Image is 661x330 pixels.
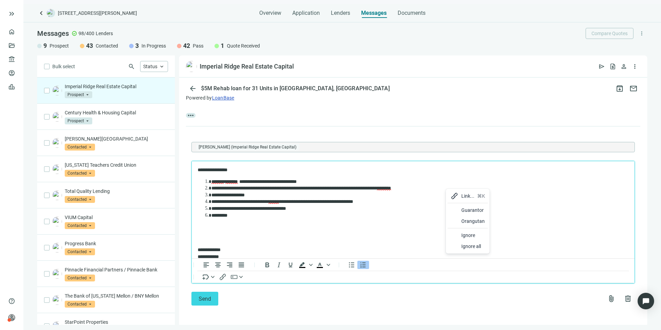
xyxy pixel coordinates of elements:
span: 43 [86,42,93,50]
button: Justify [235,261,247,269]
span: help [8,298,15,305]
a: keyboard_arrow_left [37,9,45,17]
button: arrow_back [186,82,200,95]
span: Messages [361,10,387,16]
span: check_circle [72,31,77,36]
button: Align left [200,261,212,269]
span: Contacted [65,248,95,255]
div: Ignore [461,231,485,239]
span: Application [292,10,320,17]
span: Contacted [65,275,95,281]
span: person [8,314,15,321]
span: [STREET_ADDRESS][PERSON_NAME] [58,10,137,17]
button: attach_file [605,292,618,306]
button: Numbered list [357,261,369,269]
span: Prospect [50,42,69,49]
span: more_vert [631,63,638,70]
p: Century Health & Housing Capital [65,109,168,116]
img: c3c0463e-170e-45d3-9d39-d9bdcabb2d8e [52,112,62,122]
span: Contacted [65,301,95,308]
div: Link... [448,190,488,202]
span: Joel Poppert (Imperial Ridge Real Estate Capital) [196,144,299,151]
span: arrow_back [189,84,197,93]
img: d981e74d-10ba-40dc-8fa7-7731deba5fc1 [52,164,62,174]
button: mail [627,82,640,95]
span: Contacted [65,222,95,229]
p: Pinnacle Financial Partners / Pinnacle Bank [65,266,168,273]
span: request_quote [609,63,616,70]
span: Contacted [65,170,95,177]
img: 6ee3760a-6f1b-4357-aff7-af6f64b83111 [52,217,62,226]
button: Align right [224,261,235,269]
div: Imperial Ridge Real Estate Capital [200,62,294,71]
button: Underline [285,261,296,269]
img: aac87969-146a-4106-82b8-837517ef80fb [52,295,62,305]
span: keyboard_arrow_up [159,63,165,70]
span: account_balance [8,56,13,63]
span: mail [629,84,638,93]
p: StarPoint Properties [65,319,168,326]
button: more_vert [636,28,647,39]
span: Quote Received [227,42,260,49]
div: $5M Rehab loan for 31 Units in [GEOGRAPHIC_DATA], [GEOGRAPHIC_DATA] [200,85,391,92]
div: Orangutan [461,217,485,225]
div: Text color Black [314,261,331,269]
button: Bullet list [346,261,357,269]
button: person [618,61,629,72]
button: Compare Quotes [586,28,633,39]
span: [PERSON_NAME] (Imperial Ridge Real Estate Capital) [199,144,296,151]
button: keyboard_double_arrow_right [8,10,16,18]
span: Prospect [65,117,92,124]
span: Messages [37,29,69,38]
span: Status [143,64,157,69]
img: 8f9cbaa9-4a58-45b8-b8ff-597d37050746 [52,138,62,148]
span: more_vert [639,30,645,37]
span: In Progress [141,42,166,49]
p: [US_STATE] Teachers Credit Union [65,162,168,168]
div: Background color Black [296,261,314,269]
p: Total Quality Lending [65,188,168,195]
span: Lenders [331,10,350,17]
span: 9 [43,42,47,50]
p: [PERSON_NAME][GEOGRAPHIC_DATA] [65,135,168,142]
img: af21a96f-905c-4480-8ba3-de4c36d5ddae [52,190,62,200]
span: send [598,63,605,70]
button: Italic [273,261,285,269]
span: more_horiz [186,113,196,118]
img: bb4ebb4b-2c2c-4e07-87d8-c65d4623106c [52,269,62,279]
span: archive [616,84,624,93]
div: Guarantor [461,206,485,214]
img: bd827b70-1078-4126-a2a3-5ccea289c42f [186,61,197,72]
button: Align center [212,261,224,269]
button: Bold [261,261,273,269]
button: send [596,61,607,72]
button: delete [621,292,635,306]
span: Documents [398,10,426,17]
div: Guarantor [448,205,488,216]
button: Insert/edit link [217,273,229,281]
button: Insert merge tag [200,273,217,281]
span: attach_file [607,295,616,303]
div: Link... [461,192,474,200]
p: Progress Bank [65,240,168,247]
span: Contacted [65,196,95,203]
div: Ignore [448,230,488,241]
img: bd827b70-1078-4126-a2a3-5ccea289c42f [52,86,62,95]
span: delete [624,295,632,303]
div: Open Intercom Messenger [638,293,654,309]
p: The Bank of [US_STATE] Mellon / BNY Mellon [65,292,168,299]
span: Send [199,296,211,302]
span: 42 [183,42,190,50]
span: Bulk select [52,63,75,70]
div: Ignore all [448,241,488,252]
span: 3 [135,42,139,50]
span: Lenders [96,30,113,37]
span: 1 [221,42,224,50]
img: 9aef94f4-9007-4a89-8465-83c5445e156c [52,243,62,252]
div: Orangutan [448,216,488,227]
img: deal-logo [47,9,55,17]
span: 98/400 [78,30,94,37]
button: Send [191,292,218,306]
